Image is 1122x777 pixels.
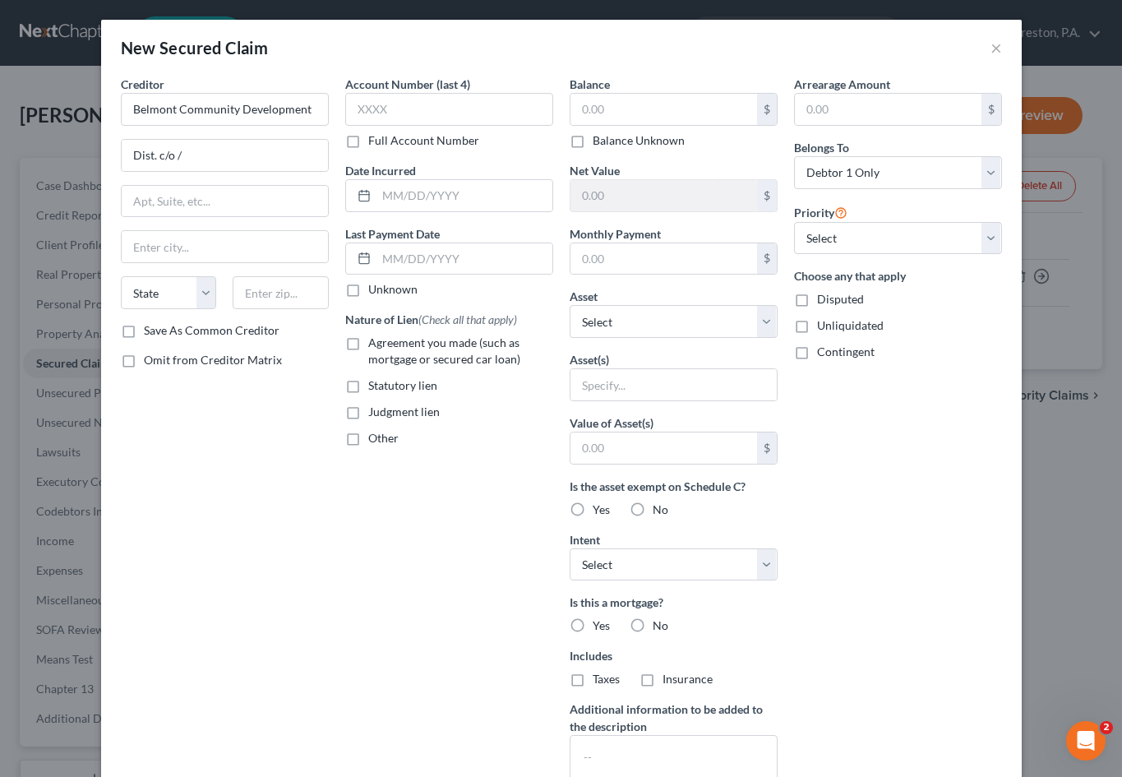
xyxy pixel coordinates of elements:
[570,432,757,464] input: 0.00
[817,345,875,358] span: Contingent
[817,292,864,306] span: Disputed
[376,180,552,211] input: MM/DD/YYYY
[570,369,777,400] input: Specify...
[570,180,757,211] input: 0.00
[570,701,778,735] label: Additional information to be added to the description
[757,243,777,275] div: $
[990,38,1002,58] button: ×
[418,312,517,326] span: (Check all that apply)
[757,432,777,464] div: $
[570,76,610,93] label: Balance
[368,378,437,392] span: Statutory lien
[376,243,552,275] input: MM/DD/YYYY
[570,594,778,611] label: Is this a mortgage?
[663,672,713,686] span: Insurance
[345,311,517,328] label: Nature of Lien
[122,140,328,171] input: Enter address...
[817,318,884,332] span: Unliquidated
[570,243,757,275] input: 0.00
[570,162,620,179] label: Net Value
[122,186,328,217] input: Apt, Suite, etc...
[570,414,653,432] label: Value of Asset(s)
[794,267,1002,284] label: Choose any that apply
[757,180,777,211] div: $
[570,647,778,664] label: Includes
[570,351,609,368] label: Asset(s)
[757,94,777,125] div: $
[653,618,668,632] span: No
[122,231,328,262] input: Enter city...
[345,162,416,179] label: Date Incurred
[593,502,610,516] span: Yes
[144,322,279,339] label: Save As Common Creditor
[981,94,1001,125] div: $
[121,77,164,91] span: Creditor
[794,76,890,93] label: Arrearage Amount
[570,531,600,548] label: Intent
[368,431,399,445] span: Other
[593,672,620,686] span: Taxes
[345,225,440,243] label: Last Payment Date
[795,94,981,125] input: 0.00
[121,36,269,59] div: New Secured Claim
[368,335,520,366] span: Agreement you made (such as mortgage or secured car loan)
[1066,721,1106,761] iframe: Intercom live chat
[345,93,553,126] input: XXXX
[794,202,847,222] label: Priority
[1100,721,1113,734] span: 2
[570,289,598,303] span: Asset
[653,502,668,516] span: No
[570,225,661,243] label: Monthly Payment
[368,281,418,298] label: Unknown
[233,276,329,309] input: Enter zip...
[593,618,610,632] span: Yes
[144,353,282,367] span: Omit from Creditor Matrix
[570,94,757,125] input: 0.00
[794,141,849,155] span: Belongs To
[570,478,778,495] label: Is the asset exempt on Schedule C?
[368,132,479,149] label: Full Account Number
[345,76,470,93] label: Account Number (last 4)
[593,132,685,149] label: Balance Unknown
[368,405,440,419] span: Judgment lien
[121,93,329,126] input: Search creditor by name...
